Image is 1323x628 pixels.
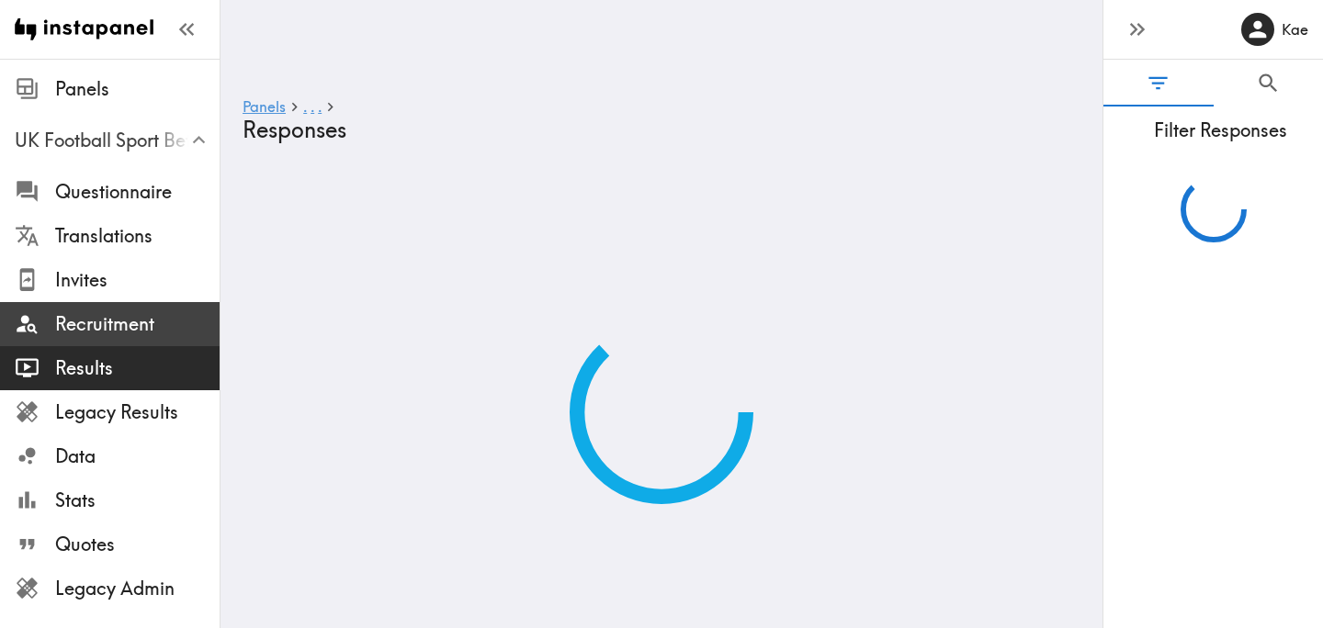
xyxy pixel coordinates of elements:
span: Filter Responses [1118,118,1323,143]
a: Panels [243,99,286,117]
span: Legacy Admin [55,576,220,601]
span: . [303,97,307,116]
span: Recruitment [55,311,220,337]
span: UK Football Sport Betting Blocks Exploratory [15,128,220,153]
button: Filter Responses [1103,60,1214,107]
span: Invites [55,267,220,293]
a: ... [303,99,322,117]
span: Results [55,355,220,381]
span: . [318,97,322,116]
span: Translations [55,223,220,249]
h4: Responses [243,117,1066,143]
span: Panels [55,76,220,102]
span: Legacy Results [55,399,220,425]
span: Questionnaire [55,179,220,205]
span: . [311,97,314,116]
span: Stats [55,488,220,513]
span: Data [55,443,220,469]
span: Search [1256,71,1281,95]
span: Quotes [55,532,220,557]
h6: Kae [1282,19,1308,39]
